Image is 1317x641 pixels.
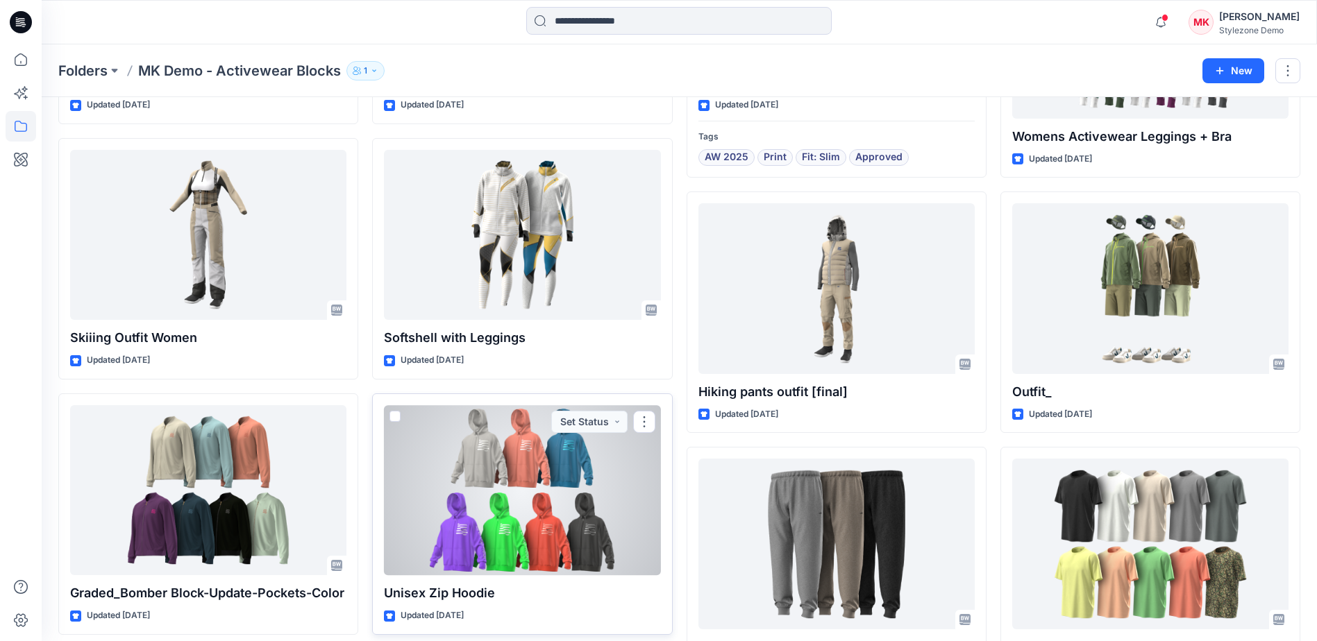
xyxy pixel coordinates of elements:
span: Print [764,149,787,166]
p: Updated [DATE] [401,353,464,368]
a: Skiiing Outfit Women [70,150,346,320]
p: Updated [DATE] [87,608,150,623]
a: Hiking pants outfit [final] [698,203,975,373]
p: Updated [DATE] [715,407,778,422]
a: Folders [58,61,108,80]
p: Updated [DATE] [715,98,778,112]
p: Updated [DATE] [87,353,150,368]
p: Updated [DATE] [1029,407,1092,422]
p: Updated [DATE] [1029,152,1092,166]
p: Womens Activewear Leggings + Bra [1012,127,1289,146]
a: Graded_Bomber Block-Update-Pockets-Color [70,405,346,575]
p: Updated [DATE] [87,98,150,112]
a: LMKP069_SWEATPANT [698,459,975,629]
a: Outfit_ [1012,203,1289,373]
span: Approved [855,149,903,166]
div: Stylezone Demo [1219,25,1300,35]
button: New [1202,58,1264,83]
a: Unisex Zip Hoodie [384,405,660,575]
div: [PERSON_NAME] [1219,8,1300,25]
p: Graded_Bomber Block-Update-Pockets-Color [70,583,346,603]
p: 1 [364,63,367,78]
p: Softshell with Leggings [384,328,660,348]
button: 1 [346,61,385,80]
p: Hiking pants outfit [final] [698,382,975,402]
p: Tags [698,130,975,144]
span: Fit: Slim [802,149,840,166]
p: MK Demo - Activewear Blocks [138,61,341,80]
a: L122KT1_MOSSWOOD TEE SOLID [1012,459,1289,629]
div: MK [1189,10,1214,35]
p: Updated [DATE] [401,98,464,112]
p: Updated [DATE] [401,608,464,623]
a: Softshell with Leggings [384,150,660,320]
p: Outfit_ [1012,382,1289,402]
p: Unisex Zip Hoodie [384,583,660,603]
p: Skiiing Outfit Women [70,328,346,348]
span: AW 2025 [705,149,748,166]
